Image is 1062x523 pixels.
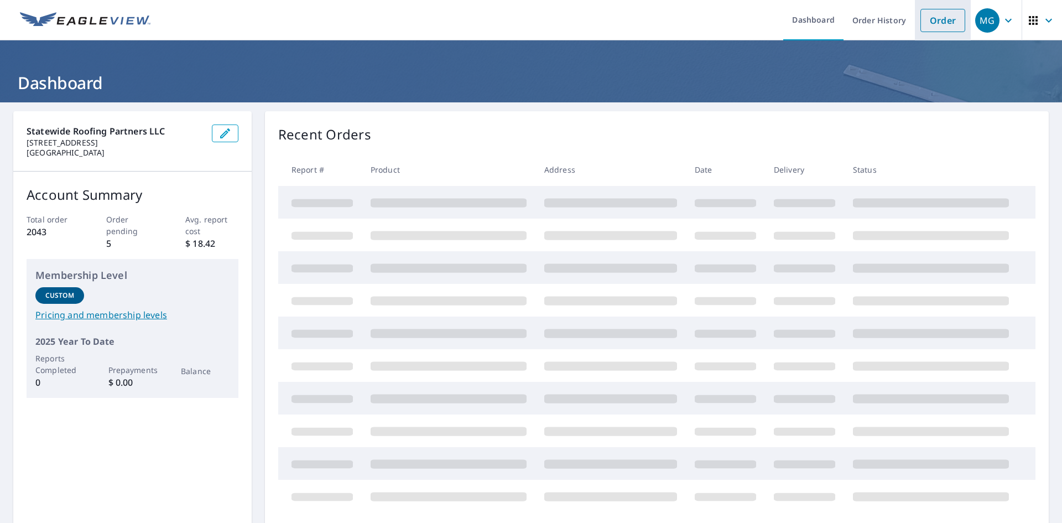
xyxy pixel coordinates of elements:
[278,153,362,186] th: Report #
[108,364,157,376] p: Prepayments
[920,9,965,32] a: Order
[27,214,80,225] p: Total order
[20,12,150,29] img: EV Logo
[765,153,844,186] th: Delivery
[27,138,203,148] p: [STREET_ADDRESS]
[35,268,230,283] p: Membership Level
[185,237,238,250] p: $ 18.42
[106,214,159,237] p: Order pending
[35,308,230,322] a: Pricing and membership levels
[106,237,159,250] p: 5
[45,291,74,301] p: Custom
[108,376,157,389] p: $ 0.00
[975,8,999,33] div: MG
[27,148,203,158] p: [GEOGRAPHIC_DATA]
[181,365,230,377] p: Balance
[27,185,238,205] p: Account Summary
[13,71,1049,94] h1: Dashboard
[686,153,765,186] th: Date
[35,335,230,348] p: 2025 Year To Date
[35,353,84,376] p: Reports Completed
[185,214,238,237] p: Avg. report cost
[844,153,1018,186] th: Status
[27,125,203,138] p: Statewide Roofing Partners LLC
[27,225,80,239] p: 2043
[535,153,686,186] th: Address
[278,125,371,144] p: Recent Orders
[362,153,535,186] th: Product
[35,376,84,389] p: 0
